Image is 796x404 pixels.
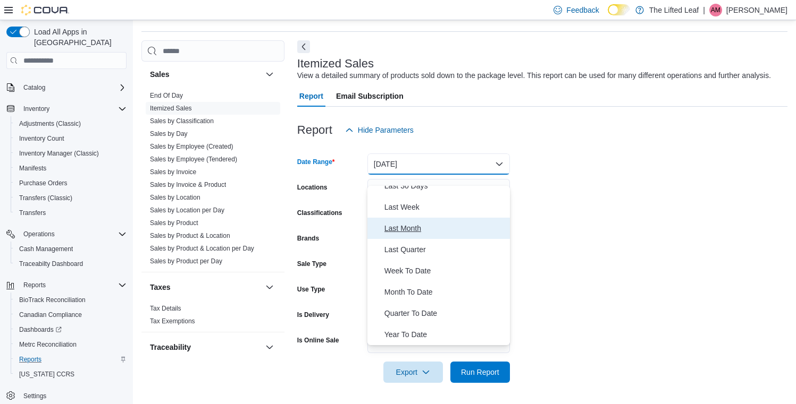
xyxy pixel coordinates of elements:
[150,168,196,176] a: Sales by Invoice
[15,207,127,219] span: Transfers
[709,4,722,16] div: Ashley Mosby
[19,164,46,173] span: Manifests
[2,101,131,116] button: Inventory
[11,307,131,322] button: Canadian Compliance
[150,69,170,80] h3: Sales
[11,242,131,256] button: Cash Management
[150,156,237,163] a: Sales by Employee (Tendered)
[15,117,85,130] a: Adjustments (Classic)
[150,317,195,325] a: Tax Exemptions
[15,147,127,160] span: Inventory Manager (Classic)
[461,367,499,377] span: Run Report
[19,355,41,364] span: Reports
[15,368,79,381] a: [US_STATE] CCRS
[150,245,254,252] a: Sales by Product & Location per Day
[19,81,49,94] button: Catalog
[150,155,237,164] span: Sales by Employee (Tendered)
[150,317,195,325] span: Tax Exemptions
[11,256,131,271] button: Traceabilty Dashboard
[150,181,226,188] a: Sales by Invoice & Product
[384,328,506,341] span: Year To Date
[384,222,506,235] span: Last Month
[150,142,233,151] span: Sales by Employee (Created)
[19,228,127,240] span: Operations
[150,304,181,313] span: Tax Details
[15,243,127,255] span: Cash Management
[19,296,86,304] span: BioTrack Reconciliation
[15,207,50,219] a: Transfers
[19,179,68,187] span: Purchase Orders
[15,177,72,190] a: Purchase Orders
[384,243,506,256] span: Last Quarter
[141,362,284,379] div: Traceability
[150,92,183,99] a: End Of Day
[19,119,81,128] span: Adjustments (Classic)
[11,131,131,146] button: Inventory Count
[608,4,630,15] input: Dark Mode
[150,282,261,293] button: Taxes
[263,281,276,294] button: Taxes
[150,342,191,353] h3: Traceability
[297,124,332,136] h3: Report
[384,286,506,298] span: Month To Date
[11,367,131,382] button: [US_STATE] CCRS
[297,57,374,70] h3: Itemized Sales
[19,102,127,115] span: Inventory
[19,102,54,115] button: Inventory
[15,132,69,145] a: Inventory Count
[150,143,233,150] a: Sales by Employee (Created)
[23,230,55,238] span: Operations
[263,341,276,354] button: Traceability
[19,134,64,143] span: Inventory Count
[150,104,192,113] span: Itemized Sales
[15,243,77,255] a: Cash Management
[608,15,608,16] span: Dark Mode
[11,322,131,337] a: Dashboards
[15,323,127,336] span: Dashboards
[15,308,127,321] span: Canadian Compliance
[297,285,325,294] label: Use Type
[19,311,82,319] span: Canadian Compliance
[150,69,261,80] button: Sales
[19,149,99,158] span: Inventory Manager (Classic)
[336,85,404,107] span: Email Subscription
[150,342,261,353] button: Traceability
[297,336,339,345] label: Is Online Sale
[23,392,46,400] span: Settings
[711,4,720,16] span: AM
[19,228,59,240] button: Operations
[297,70,771,81] div: View a detailed summary of products sold down to the package level. This report can be used for m...
[11,116,131,131] button: Adjustments (Classic)
[15,294,127,306] span: BioTrack Reconciliation
[150,117,214,125] a: Sales by Classification
[383,362,443,383] button: Export
[15,353,127,366] span: Reports
[150,219,198,227] span: Sales by Product
[11,352,131,367] button: Reports
[150,232,230,239] a: Sales by Product & Location
[150,364,216,373] span: BioTrack Reconciliation
[19,370,74,379] span: [US_STATE] CCRS
[15,323,66,336] a: Dashboards
[19,389,127,402] span: Settings
[384,179,506,192] span: Last 30 Days
[566,5,599,15] span: Feedback
[15,162,51,175] a: Manifests
[150,130,188,137] a: Sales by Day
[358,125,414,135] span: Hide Parameters
[11,205,131,220] button: Transfers
[150,257,222,265] span: Sales by Product per Day
[15,257,127,270] span: Traceabilty Dashboard
[297,209,342,217] label: Classifications
[19,81,127,94] span: Catalog
[150,206,224,214] span: Sales by Location per Day
[384,201,506,213] span: Last Week
[703,4,705,16] p: |
[15,353,46,366] a: Reports
[2,388,131,403] button: Settings
[15,338,81,351] a: Metrc Reconciliation
[19,209,46,217] span: Transfers
[11,161,131,176] button: Manifests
